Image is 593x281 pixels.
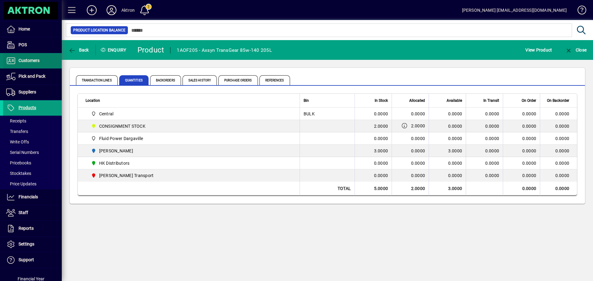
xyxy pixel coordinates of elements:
[411,111,425,116] span: 0.0000
[121,5,135,15] div: Aktron
[300,108,355,120] td: BULK
[375,97,388,104] span: In Stock
[522,97,536,104] span: On Order
[300,182,355,196] td: Total
[102,5,121,16] button: Profile
[355,120,392,132] td: 2.0000
[3,252,62,268] a: Support
[409,97,425,104] span: Allocated
[3,158,62,168] a: Pricebooks
[177,45,272,55] div: 1AOF205 - Axsyn TransGear 85w-140 205L
[524,44,553,56] button: View Product
[183,75,217,85] span: Sales History
[3,205,62,221] a: Staff
[485,111,499,116] span: 0.0000
[89,122,293,130] span: CONSIGNMENT STOCK
[99,111,114,117] span: Central
[462,5,567,15] div: [PERSON_NAME] [EMAIL_ADDRESS][DOMAIN_NAME]
[540,145,577,157] td: 0.0000
[485,136,499,141] span: 0.0000
[19,105,36,110] span: Products
[411,161,425,166] span: 0.0000
[429,157,466,169] td: 0.0000
[119,75,149,85] span: Quantities
[6,160,31,165] span: Pricebooks
[411,148,425,153] span: 0.0000
[522,172,536,179] span: 0.0000
[82,5,102,16] button: Add
[76,75,118,85] span: Transaction Lines
[6,118,26,123] span: Receipts
[99,148,133,154] span: [PERSON_NAME]
[68,48,89,52] span: Back
[392,182,429,196] td: 2.0000
[19,27,30,31] span: Home
[483,97,499,104] span: In Transit
[547,97,569,104] span: On Backorder
[3,189,62,205] a: Financials
[19,89,36,94] span: Suppliers
[3,85,62,100] a: Suppliers
[3,126,62,137] a: Transfers
[355,108,392,120] td: 0.0000
[558,44,593,56] app-page-header-button: Close enquiry
[540,132,577,145] td: 0.0000
[485,148,499,153] span: 0.0000
[6,181,36,186] span: Price Updates
[89,159,293,167] span: HK Distributors
[89,147,293,155] span: HAMILTON
[522,111,536,117] span: 0.0000
[89,135,293,142] span: Fluid Power Dargaville
[19,42,27,47] span: POS
[19,74,45,79] span: Pick and Pack
[540,157,577,169] td: 0.0000
[429,169,466,182] td: 0.0000
[3,37,62,53] a: POS
[3,168,62,179] a: Stocktakes
[3,116,62,126] a: Receipts
[19,194,38,199] span: Financials
[540,169,577,182] td: 0.0000
[429,120,466,132] td: 0.0000
[3,22,62,37] a: Home
[62,44,96,56] app-page-header-button: Back
[89,172,293,179] span: T. Croft Transport
[355,169,392,182] td: 0.0000
[19,210,28,215] span: Staff
[19,257,34,262] span: Support
[522,123,536,129] span: 0.0000
[3,53,62,68] a: Customers
[563,44,588,56] button: Close
[485,173,499,178] span: 0.0000
[137,45,164,55] div: Product
[259,75,290,85] span: References
[485,124,499,129] span: 0.0000
[3,137,62,147] a: Write Offs
[355,145,392,157] td: 3.0000
[86,97,100,104] span: Location
[99,160,130,166] span: HK Distributors
[522,135,536,142] span: 0.0000
[411,173,425,178] span: 0.0000
[485,161,499,166] span: 0.0000
[355,157,392,169] td: 0.0000
[447,97,462,104] span: Available
[96,45,133,55] div: Enquiry
[3,69,62,84] a: Pick and Pack
[218,75,258,85] span: Purchase Orders
[429,145,466,157] td: 3.0000
[411,123,425,129] span: 2.0000
[99,135,143,142] span: Fluid Power Dargaville
[411,136,425,141] span: 0.0000
[3,237,62,252] a: Settings
[522,160,536,166] span: 0.0000
[6,129,28,134] span: Transfers
[99,123,145,129] span: CONSIGNMENT STOCK
[6,171,31,176] span: Stocktakes
[540,108,577,120] td: 0.0000
[73,27,125,33] span: Product Location Balance
[429,108,466,120] td: 0.0000
[503,182,540,196] td: 0.0000
[429,132,466,145] td: 0.0000
[429,182,466,196] td: 3.0000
